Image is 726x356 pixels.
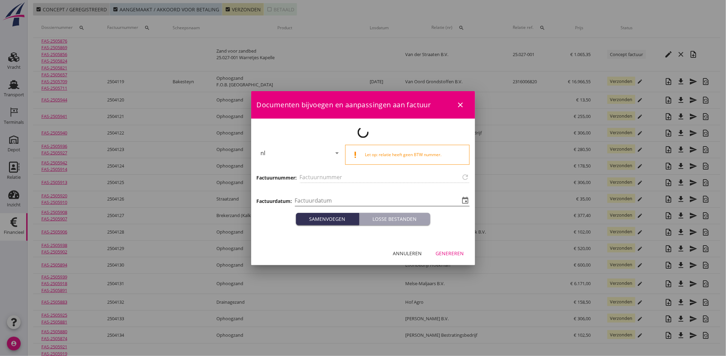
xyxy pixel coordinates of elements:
[457,101,465,109] i: close
[388,247,428,260] button: Annuleren
[430,247,470,260] button: Genereren
[393,250,422,257] div: Annuleren
[359,213,430,225] button: Losse bestanden
[251,91,475,119] div: Documenten bijvoegen en aanpassingen aan factuur
[299,215,356,223] div: Samenvoegen
[257,174,297,181] h3: Factuurnummer:
[295,195,460,206] input: Factuurdatum
[461,196,470,205] i: event
[365,152,464,158] div: Let op: relatie heeft geen BTW nummer.
[257,197,292,205] h3: Factuurdatum:
[436,250,464,257] div: Genereren
[261,150,266,156] div: nl
[296,213,359,225] button: Samenvoegen
[333,149,341,157] i: arrow_drop_down
[362,215,428,223] div: Losse bestanden
[351,151,359,159] i: priority_high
